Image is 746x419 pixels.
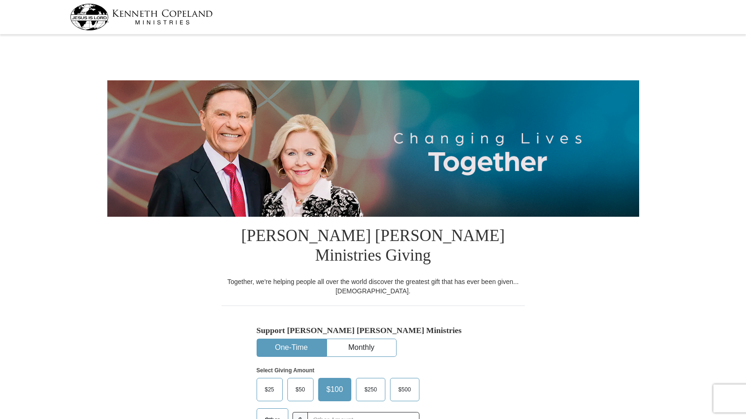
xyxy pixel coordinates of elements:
[327,339,396,356] button: Monthly
[257,339,326,356] button: One-Time
[394,383,416,397] span: $500
[360,383,382,397] span: $250
[322,383,348,397] span: $100
[257,326,490,335] h5: Support [PERSON_NAME] [PERSON_NAME] Ministries
[70,4,213,30] img: kcm-header-logo.svg
[222,217,525,277] h1: [PERSON_NAME] [PERSON_NAME] Ministries Giving
[222,277,525,296] div: Together, we're helping people all over the world discover the greatest gift that has ever been g...
[291,383,310,397] span: $50
[260,383,279,397] span: $25
[257,367,314,374] strong: Select Giving Amount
